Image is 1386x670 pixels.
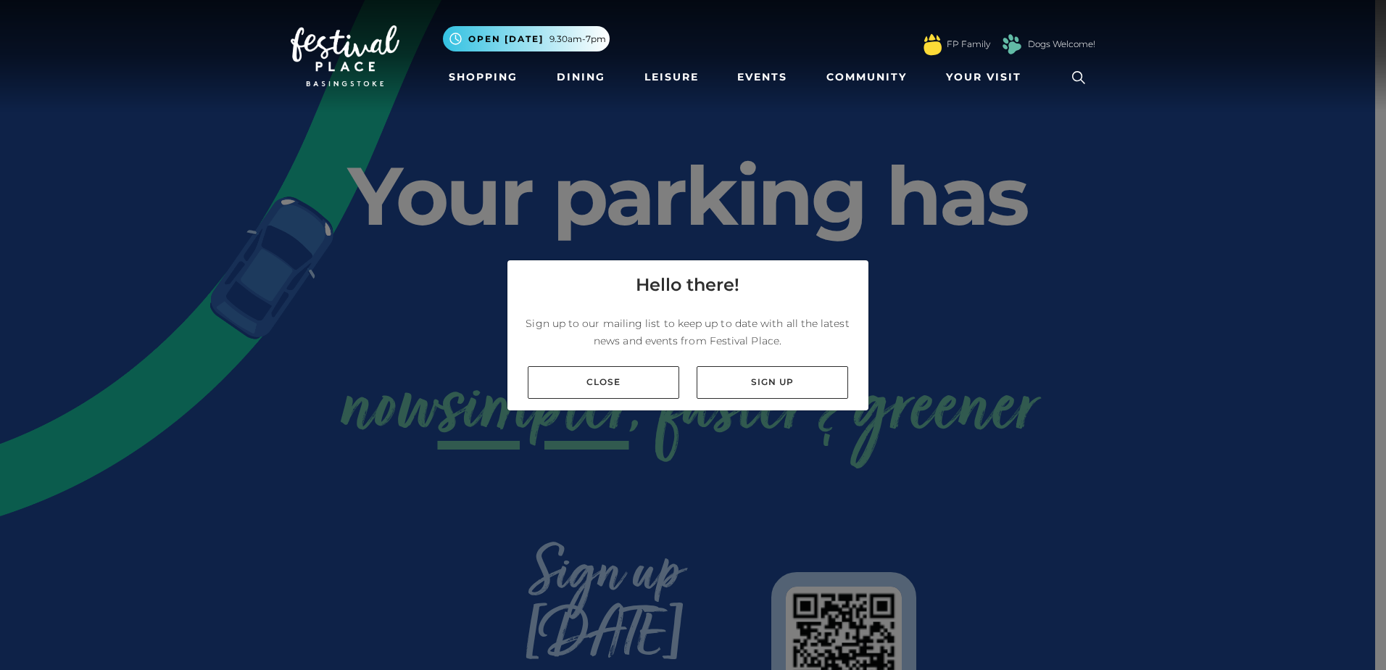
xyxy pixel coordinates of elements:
h4: Hello there! [636,272,739,298]
a: Shopping [443,64,523,91]
span: Open [DATE] [468,33,544,46]
img: Festival Place Logo [291,25,399,86]
a: Dining [551,64,611,91]
a: FP Family [947,38,990,51]
a: Dogs Welcome! [1028,38,1095,51]
a: Close [528,366,679,399]
p: Sign up to our mailing list to keep up to date with all the latest news and events from Festival ... [519,315,857,350]
a: Leisure [639,64,705,91]
a: Sign up [697,366,848,399]
span: Your Visit [946,70,1021,85]
a: Events [731,64,793,91]
a: Your Visit [940,64,1034,91]
button: Open [DATE] 9.30am-7pm [443,26,610,51]
span: 9.30am-7pm [549,33,606,46]
a: Community [821,64,913,91]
